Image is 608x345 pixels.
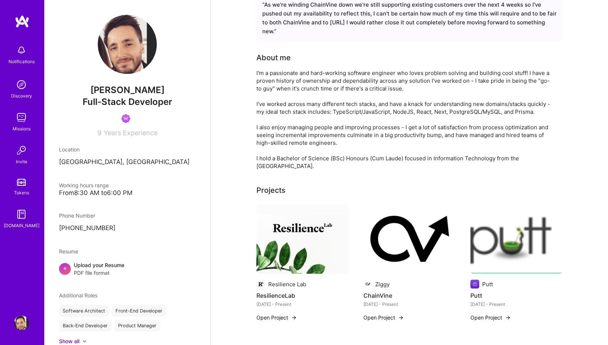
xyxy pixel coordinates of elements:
img: guide book [14,207,29,222]
div: [DATE] - Present [470,300,563,308]
span: Working hours range [59,182,109,188]
img: Been on Mission [121,114,130,123]
div: +Upload your ResumePDF file format [59,261,196,277]
span: Full-Stack Developer [83,96,172,107]
div: Ziggy [375,280,390,288]
div: Upload your Resume [74,261,124,277]
div: Notifications [8,58,35,65]
span: Phone Number [59,212,95,219]
div: Invite [16,158,27,165]
img: Putt [470,205,563,274]
div: [DATE] - Present [363,300,456,308]
div: Location [59,146,196,153]
span: + [63,264,67,272]
img: User Avatar [14,315,29,330]
h4: ChainVine [363,291,456,300]
div: Projects [256,185,286,196]
p: [GEOGRAPHIC_DATA], [GEOGRAPHIC_DATA] [59,158,196,167]
div: [DATE] - Present [256,300,349,308]
h4: Putt [470,291,563,300]
img: logo [15,15,30,28]
img: Company logo [470,280,479,288]
img: teamwork [14,110,29,125]
img: arrow-right [398,315,404,321]
div: Tokens [14,189,29,197]
img: discovery [14,77,29,92]
div: Software Architect [59,305,109,317]
img: Invite [14,143,29,158]
div: Putt [482,280,493,288]
span: 9 [97,129,101,137]
div: Discovery [11,92,32,100]
span: [PERSON_NAME] [59,85,196,96]
div: “ As we're winding ChainVine down we're still supporting existing customers over the next 4 weeks... [262,0,557,36]
div: Back-End Developer [59,320,111,332]
a: User Avatar [12,315,31,330]
span: Additional Roles [59,292,97,298]
div: Product Manager [114,320,160,332]
div: About me [256,52,291,63]
img: User Avatar [98,15,157,74]
img: arrow-right [505,315,511,321]
img: Company logo [363,280,372,288]
div: Front-End Developer [112,305,166,317]
button: Open Project [256,314,297,321]
div: Show all [59,338,79,345]
h4: ResilienceLab [256,291,349,300]
span: PDF file format [74,269,124,277]
img: Company logo [256,280,265,288]
span: Resume [59,248,78,255]
img: tokens [17,179,26,186]
img: arrow-right [291,315,297,321]
div: From 8:30 AM to 6:00 PM [59,189,196,197]
p: [PHONE_NUMBER] [59,224,196,233]
span: Years Experience [104,129,158,137]
div: I'm a passionate and hard-working software engineer who loves problem solving and building cool s... [256,69,552,170]
div: Missions [13,125,31,133]
div: Resilience Lab [268,280,306,288]
div: [DOMAIN_NAME] [4,222,39,229]
img: ResilienceLab [256,205,349,274]
img: ChainVine [363,205,456,274]
img: bell [14,43,29,58]
button: Open Project [363,314,404,321]
button: Open Project [470,314,511,321]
